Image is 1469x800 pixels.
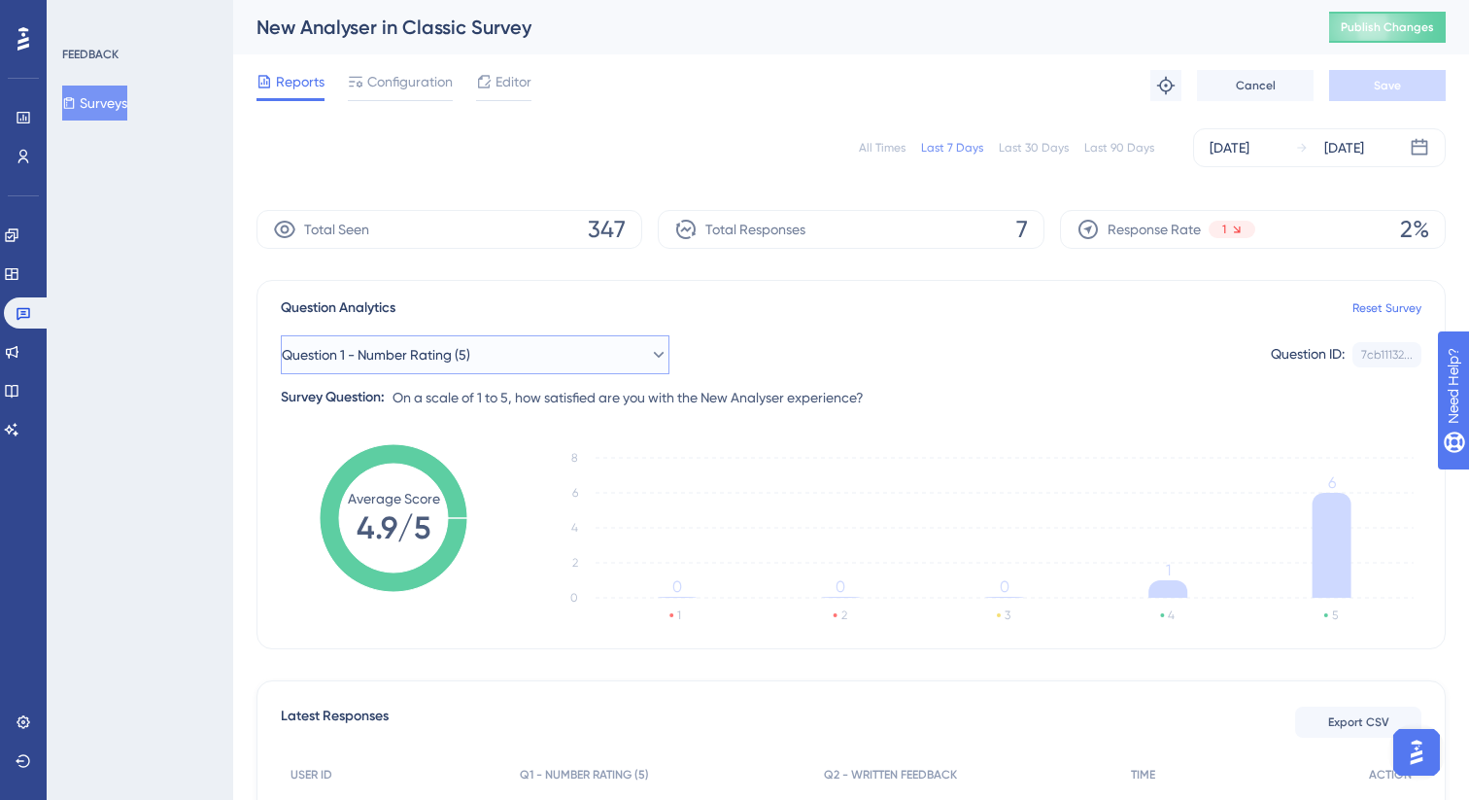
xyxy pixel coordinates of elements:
[841,609,847,622] text: 2
[836,577,845,596] tspan: 0
[281,705,389,740] span: Latest Responses
[1197,70,1314,101] button: Cancel
[1341,19,1434,35] span: Publish Changes
[1295,707,1421,738] button: Export CSV
[282,343,470,366] span: Question 1 - Number Rating (5)
[281,386,385,409] div: Survey Question:
[1329,70,1446,101] button: Save
[571,451,578,465] tspan: 8
[572,486,578,500] tspan: 6
[348,491,440,506] tspan: Average Score
[520,767,649,783] span: Q1 - NUMBER RATING (5)
[999,140,1069,156] div: Last 30 Days
[572,556,578,570] tspan: 2
[1352,300,1421,316] a: Reset Survey
[1166,561,1171,579] tspan: 1
[1324,136,1364,159] div: [DATE]
[256,14,1281,41] div: New Analyser in Classic Survey
[495,70,531,93] span: Editor
[1329,12,1446,43] button: Publish Changes
[588,214,626,245] span: 347
[1271,342,1345,367] div: Question ID:
[1387,723,1446,782] iframe: UserGuiding AI Assistant Launcher
[1236,78,1276,93] span: Cancel
[705,218,805,241] span: Total Responses
[62,47,119,62] div: FEEDBACK
[921,140,983,156] div: Last 7 Days
[1084,140,1154,156] div: Last 90 Days
[276,70,325,93] span: Reports
[570,591,578,605] tspan: 0
[281,296,395,320] span: Question Analytics
[1005,609,1010,622] text: 3
[281,335,669,374] button: Question 1 - Number Rating (5)
[357,509,430,546] tspan: 4.9/5
[1361,347,1413,363] div: 7cb11132...
[1131,767,1155,783] span: TIME
[571,521,578,535] tspan: 4
[1016,214,1028,245] span: 7
[393,386,864,409] span: On a scale of 1 to 5, how satisfied are you with the New Analyser experience?
[1000,577,1009,596] tspan: 0
[1222,222,1226,237] span: 1
[1400,214,1429,245] span: 2%
[1328,714,1389,730] span: Export CSV
[1374,78,1401,93] span: Save
[672,577,682,596] tspan: 0
[62,86,127,121] button: Surveys
[859,140,905,156] div: All Times
[304,218,369,241] span: Total Seen
[1369,767,1412,783] span: ACTION
[46,5,121,28] span: Need Help?
[1332,609,1338,622] text: 5
[677,609,681,622] text: 1
[824,767,957,783] span: Q2 - WRITTEN FEEDBACK
[1210,136,1249,159] div: [DATE]
[367,70,453,93] span: Configuration
[1168,609,1175,622] text: 4
[1328,473,1336,492] tspan: 6
[290,767,332,783] span: USER ID
[1108,218,1201,241] span: Response Rate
